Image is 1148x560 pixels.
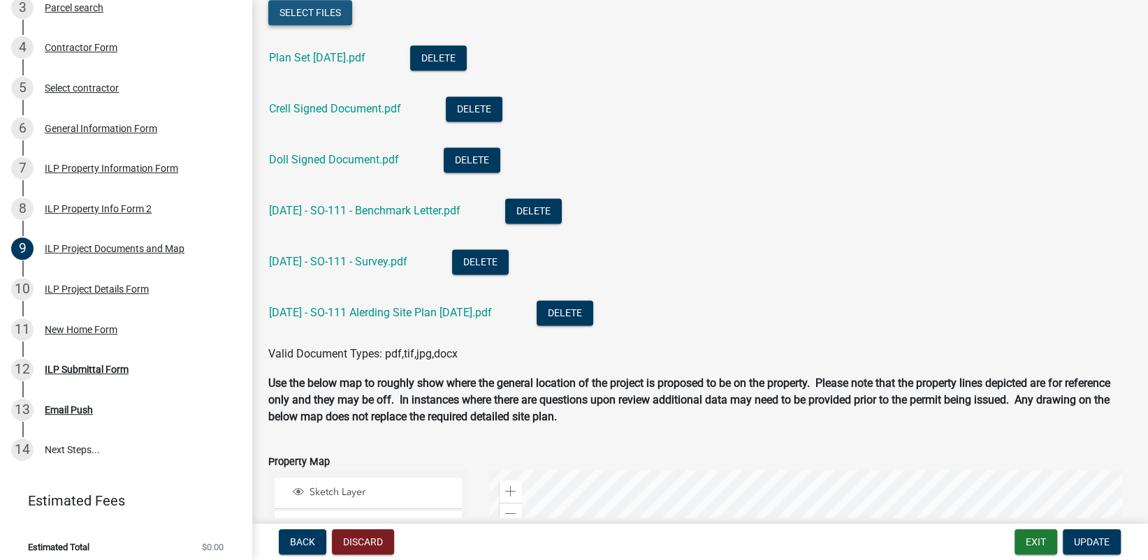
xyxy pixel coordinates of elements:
[275,511,462,543] li: Reference Layer
[446,103,502,116] wm-modal-confirm: Delete Document
[11,358,34,381] div: 12
[269,306,492,319] a: [DATE] - SO-111 Alerding Site Plan [DATE].pdf
[268,347,458,360] span: Valid Document Types: pdf,tif,jpg,docx
[537,307,593,320] wm-modal-confirm: Delete Document
[269,204,460,217] a: [DATE] - SO-111 - Benchmark Letter.pdf
[45,3,103,13] div: Parcel search
[410,52,467,65] wm-modal-confirm: Delete Document
[11,487,229,515] a: Estimated Fees
[45,364,129,374] div: ILP Submittal Form
[11,36,34,59] div: 4
[202,543,224,552] span: $0.00
[45,325,117,334] div: New Home Form
[268,457,330,467] label: Property Map
[11,77,34,99] div: 5
[269,102,401,115] a: Crell Signed Document.pdf
[446,96,502,121] button: Delete
[11,157,34,179] div: 7
[11,117,34,140] div: 6
[45,163,178,173] div: ILP Property Information Form
[500,503,522,525] div: Zoom out
[45,405,93,415] div: Email Push
[290,536,315,547] span: Back
[444,154,500,167] wm-modal-confirm: Delete Document
[45,83,119,93] div: Select contractor
[45,284,149,294] div: ILP Project Details Form
[11,399,34,421] div: 13
[1015,529,1057,554] button: Exit
[28,543,89,552] span: Estimated Total
[332,529,394,554] button: Discard
[45,124,157,133] div: General Information Form
[410,45,467,71] button: Delete
[452,256,509,269] wm-modal-confirm: Delete Document
[505,198,562,223] button: Delete
[269,51,365,64] a: Plan Set [DATE].pdf
[269,255,407,268] a: [DATE] - SO-111 - Survey.pdf
[275,478,462,509] li: Sketch Layer
[500,480,522,503] div: Zoom in
[452,249,509,274] button: Delete
[306,486,457,499] span: Sketch Layer
[45,244,184,253] div: ILP Project Documents and Map
[291,486,457,500] div: Sketch Layer
[279,529,326,554] button: Back
[11,237,34,260] div: 9
[1063,529,1121,554] button: Update
[11,318,34,341] div: 11
[444,147,500,172] button: Delete
[11,198,34,220] div: 8
[537,300,593,325] button: Delete
[268,376,1110,423] strong: Use the below map to roughly show where the general location of the project is proposed to be on ...
[45,204,152,214] div: ILP Property Info Form 2
[505,205,562,218] wm-modal-confirm: Delete Document
[269,153,399,166] a: Doll Signed Document.pdf
[11,439,34,461] div: 14
[45,43,117,52] div: Contractor Form
[11,278,34,300] div: 10
[1074,536,1110,547] span: Update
